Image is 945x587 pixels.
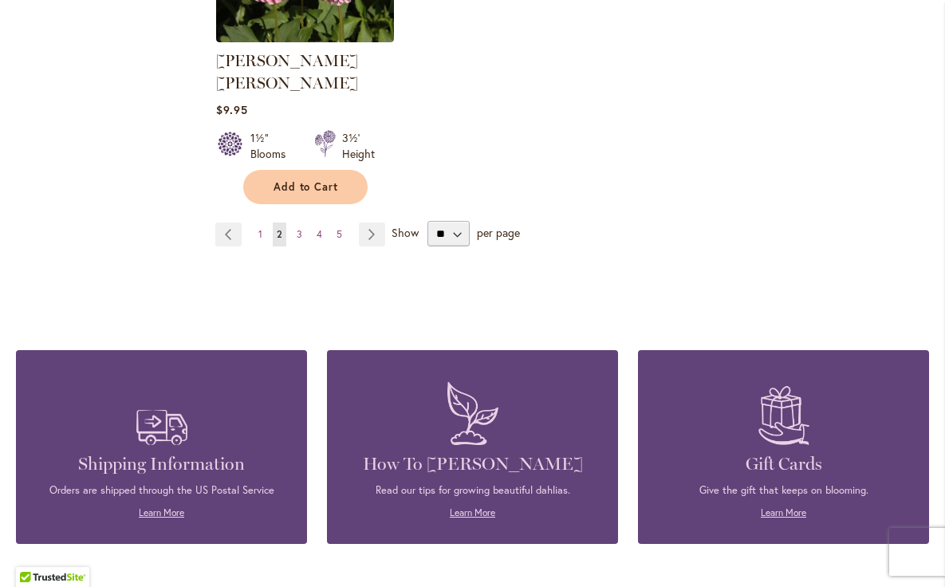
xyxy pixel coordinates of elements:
p: Read our tips for growing beautiful dahlias. [351,483,594,498]
iframe: Launch Accessibility Center [12,530,57,575]
a: Learn More [450,506,495,518]
a: BETTY ANNE [216,30,394,45]
a: 5 [333,223,346,246]
button: Add to Cart [243,170,368,204]
a: 1 [254,223,266,246]
p: Orders are shipped through the US Postal Service [40,483,283,498]
span: 2 [277,228,282,240]
span: 4 [317,228,322,240]
a: 3 [293,223,306,246]
p: Give the gift that keeps on blooming. [662,483,905,498]
a: Learn More [761,506,806,518]
span: $9.95 [216,102,248,117]
span: Add to Cart [274,180,339,194]
span: Show [392,225,419,240]
a: Learn More [139,506,184,518]
a: 4 [313,223,326,246]
span: 1 [258,228,262,240]
span: 5 [337,228,342,240]
span: per page [477,225,520,240]
a: [PERSON_NAME] [PERSON_NAME] [216,51,358,93]
span: 3 [297,228,302,240]
h4: Gift Cards [662,453,905,475]
h4: Shipping Information [40,453,283,475]
div: 3½' Height [342,130,375,162]
h4: How To [PERSON_NAME] [351,453,594,475]
div: 1½" Blooms [250,130,295,162]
